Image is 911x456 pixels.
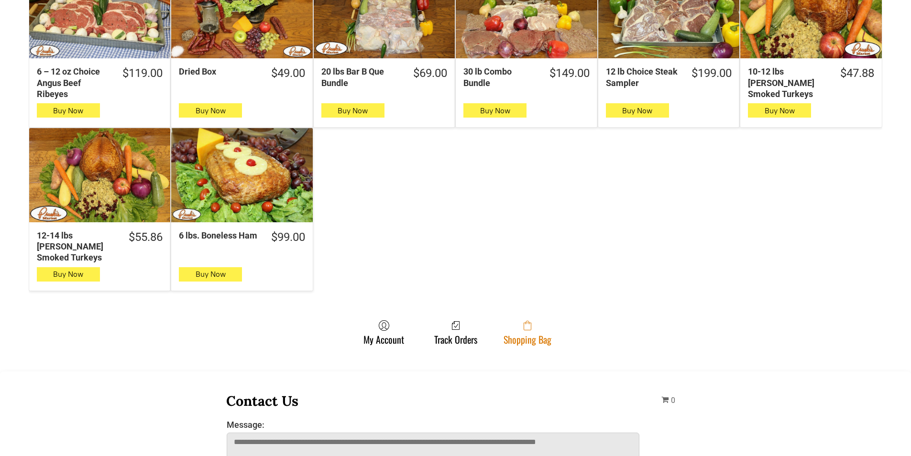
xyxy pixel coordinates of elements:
[606,66,679,88] div: 12 lb Choice Steak Sampler
[271,66,305,81] div: $49.00
[606,103,669,118] button: Buy Now
[321,66,401,88] div: 20 lbs Bar B Que Bundle
[314,66,455,88] a: $69.0020 lbs Bar B Que Bundle
[321,103,384,118] button: Buy Now
[463,103,527,118] button: Buy Now
[598,66,739,88] a: $199.0012 lb Choice Steak Sampler
[840,66,874,81] div: $47.88
[37,66,110,99] div: 6 – 12 oz Choice Angus Beef Ribeyes
[196,106,226,115] span: Buy Now
[748,103,811,118] button: Buy Now
[171,230,312,245] a: $99.006 lbs. Boneless Ham
[271,230,305,245] div: $99.00
[29,230,170,263] a: $55.8612-14 lbs [PERSON_NAME] Smoked Turkeys
[549,66,590,81] div: $149.00
[171,66,312,81] a: $49.00Dried Box
[129,230,163,245] div: $55.86
[196,270,226,279] span: Buy Now
[456,66,597,88] a: $149.0030 lb Combo Bundle
[179,103,242,118] button: Buy Now
[622,106,652,115] span: Buy Now
[29,128,170,222] a: 12-14 lbs Pruski&#39;s Smoked Turkeys
[671,396,675,405] span: 0
[37,267,100,282] button: Buy Now
[179,267,242,282] button: Buy Now
[227,420,640,430] label: Message:
[37,103,100,118] button: Buy Now
[29,66,170,99] a: $119.006 – 12 oz Choice Angus Beef Ribeyes
[179,230,258,241] div: 6 lbs. Boneless Ham
[765,106,795,115] span: Buy Now
[338,106,368,115] span: Buy Now
[122,66,163,81] div: $119.00
[53,270,83,279] span: Buy Now
[748,66,827,99] div: 10-12 lbs [PERSON_NAME] Smoked Turkeys
[499,320,556,345] a: Shopping Bag
[429,320,482,345] a: Track Orders
[691,66,732,81] div: $199.00
[53,106,83,115] span: Buy Now
[37,230,116,263] div: 12-14 lbs [PERSON_NAME] Smoked Turkeys
[359,320,409,345] a: My Account
[179,66,258,77] div: Dried Box
[413,66,447,81] div: $69.00
[463,66,537,88] div: 30 lb Combo Bundle
[226,392,640,410] h3: Contact Us
[171,128,312,222] a: 6 lbs. Boneless Ham
[480,106,510,115] span: Buy Now
[740,66,881,99] a: $47.8810-12 lbs [PERSON_NAME] Smoked Turkeys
